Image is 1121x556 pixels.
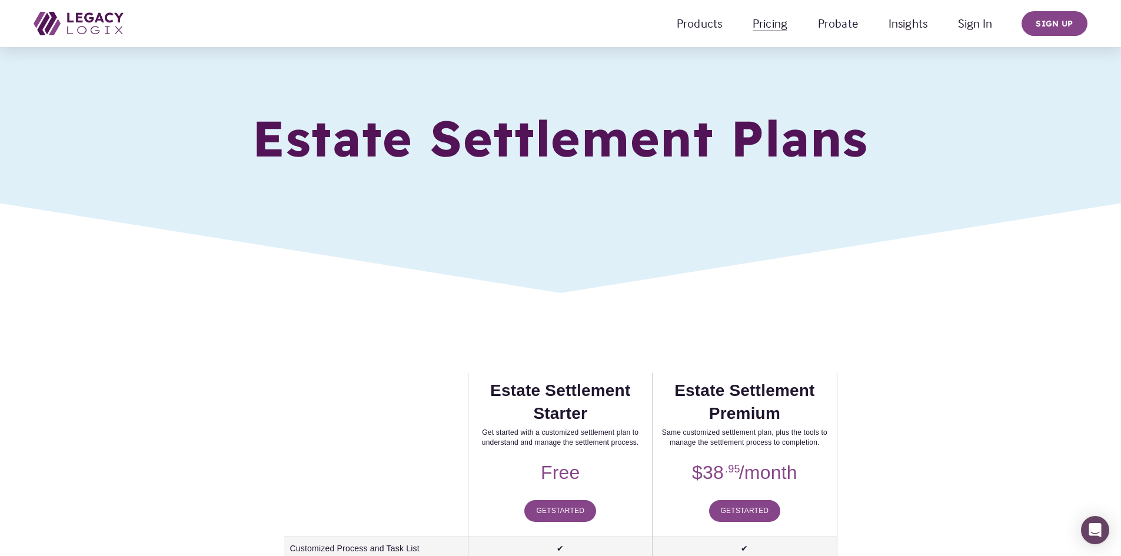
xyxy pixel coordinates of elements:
[889,13,928,34] a: Insights
[958,13,992,34] a: Sign In
[1081,516,1109,544] div: Open Intercom Messenger
[1022,11,1087,36] a: Sign up
[741,544,748,553] span: ✔
[753,14,787,32] span: Pricing
[725,463,740,475] span: .95
[677,14,723,32] span: Products
[468,373,653,457] th: Estate Settlement Starter
[709,500,781,522] a: GetStarted
[166,109,954,167] h1: Estate Settlement Plans
[736,507,769,515] span: Started
[653,373,837,457] th: Estate Settlement Premium
[34,12,124,35] img: Legacy Logix
[692,462,797,483] span: $38 /month
[557,544,564,553] span: ✔
[541,462,580,483] span: Free
[524,500,596,522] a: GetStarted
[482,428,639,447] span: Get started with a customized settlement plan to understand and manage the settlement process.
[677,13,723,34] a: folder dropdown
[551,507,584,515] span: Started
[818,13,858,34] a: Probate
[753,13,787,34] a: folder dropdown
[662,428,827,447] span: Same customized settlement plan, plus the tools to manage the settlement process to completion.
